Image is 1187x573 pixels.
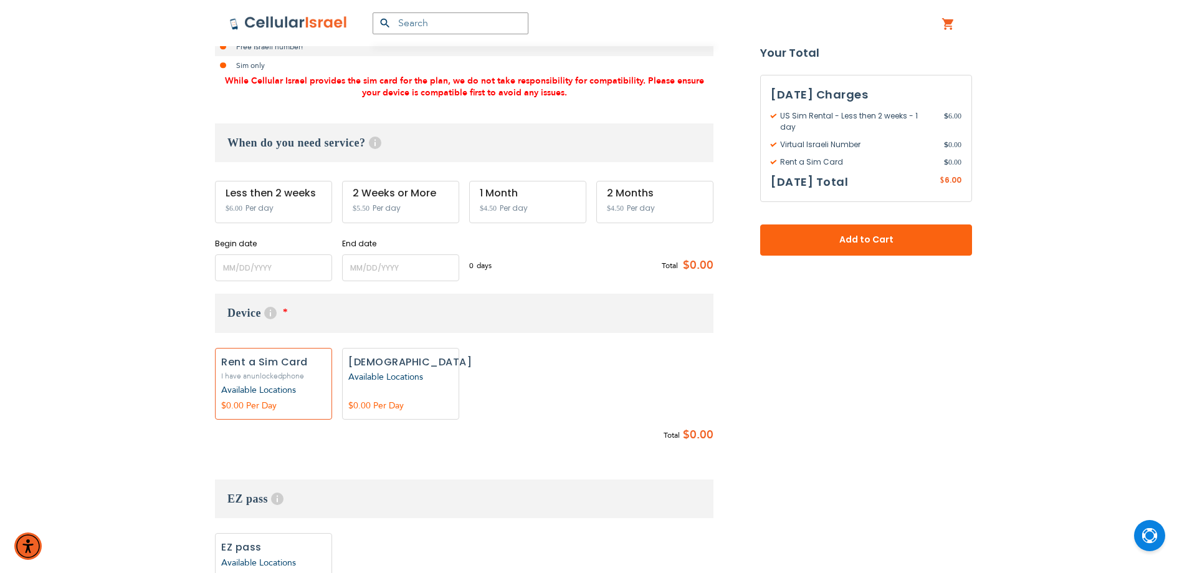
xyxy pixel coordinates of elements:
[469,260,477,271] span: 0
[801,234,931,247] span: Add to Cart
[226,204,242,213] span: $6.00
[373,12,528,34] input: Search
[500,203,528,214] span: Per day
[944,156,948,168] span: $
[771,110,944,133] span: US Sim Rental - Less then 2 weeks - 1 day
[226,188,322,199] div: Less then 2 weeks
[627,203,655,214] span: Per day
[944,139,961,150] span: 0.00
[215,37,713,56] li: Free Israeli number!
[940,175,945,186] span: $
[246,203,274,214] span: Per day
[683,426,690,445] span: $
[215,123,713,162] h3: When do you need service?
[215,56,713,75] li: Sim only
[271,493,284,505] span: Help
[477,260,492,271] span: days
[771,173,848,191] h3: [DATE] Total
[944,110,961,133] span: 6.00
[690,426,713,445] span: 0.00
[771,85,961,104] h3: [DATE] Charges
[944,139,948,150] span: $
[945,175,961,185] span: 6.00
[353,188,449,199] div: 2 Weeks or More
[944,110,948,122] span: $
[480,204,497,213] span: $4.50
[607,204,624,213] span: $4.50
[480,188,576,199] div: 1 Month
[678,256,713,275] span: $0.00
[760,224,972,256] button: Add to Cart
[369,137,381,149] span: Help
[264,307,277,319] span: Help
[215,294,713,333] h3: Device
[662,260,678,271] span: Total
[221,384,296,396] a: Available Locations
[342,254,459,281] input: MM/DD/YYYY
[229,16,348,31] img: Cellular Israel Logo
[215,254,332,281] input: MM/DD/YYYY
[348,371,423,383] a: Available Locations
[215,238,332,249] label: Begin date
[664,429,680,442] span: Total
[221,557,296,569] a: Available Locations
[225,75,704,99] span: While Cellular Israel provides the sim card for the plan, we do not take responsibility for compa...
[944,156,961,168] span: 0.00
[607,188,703,199] div: 2 Months
[771,139,944,150] span: Virtual Israeli Number
[373,203,401,214] span: Per day
[771,156,944,168] span: Rent a Sim Card
[14,532,42,560] div: Accessibility Menu
[760,44,972,62] strong: Your Total
[342,238,459,249] label: End date
[215,479,713,518] h3: EZ pass
[353,204,369,213] span: $5.50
